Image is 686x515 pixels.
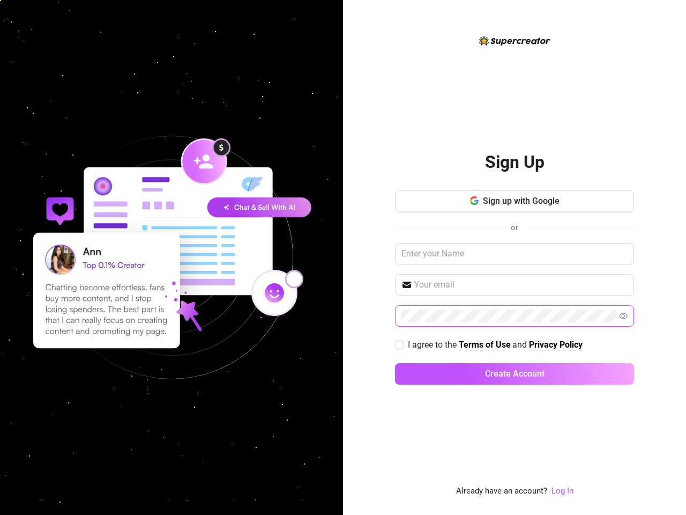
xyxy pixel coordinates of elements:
[395,363,634,385] button: Create Account
[511,223,518,232] span: or
[529,340,583,351] a: Privacy Policy
[459,340,511,350] strong: Terms of Use
[485,369,545,379] span: Create Account
[551,485,573,498] a: Log In
[395,243,634,264] input: Enter your Name
[485,151,545,173] h2: Sign Up
[483,196,560,206] span: Sign up with Google
[414,278,628,291] input: Your email
[619,312,628,320] span: eye
[459,340,511,351] a: Terms of Use
[529,340,583,350] strong: Privacy Policy
[408,340,459,350] span: I agree to the
[512,340,529,350] span: and
[456,485,547,498] span: Already have an account?
[395,190,634,212] button: Sign up with Google
[479,36,550,46] img: logo-BBDzfeDw.svg
[551,486,573,496] a: Log In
